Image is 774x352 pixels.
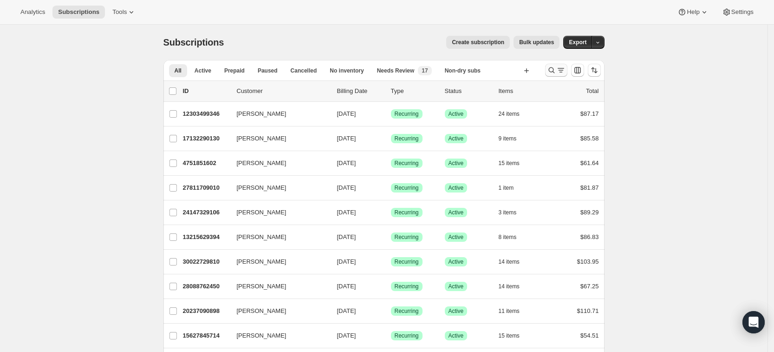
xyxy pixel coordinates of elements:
[231,304,324,319] button: [PERSON_NAME]
[672,6,714,19] button: Help
[183,181,599,194] div: 27811709010[PERSON_NAME][DATE]SuccessRecurringSuccessActive1 item$81.87
[499,206,527,219] button: 3 items
[224,67,245,74] span: Prepaid
[499,280,530,293] button: 14 items
[499,107,530,120] button: 24 items
[445,86,491,96] p: Status
[395,233,419,241] span: Recurring
[377,67,415,74] span: Needs Review
[519,64,534,77] button: Create new view
[449,184,464,192] span: Active
[183,255,599,268] div: 30022729810[PERSON_NAME][DATE]SuccessRecurringSuccessActive14 items$103.95
[499,159,520,167] span: 15 items
[580,110,599,117] span: $87.17
[237,257,286,266] span: [PERSON_NAME]
[687,8,699,16] span: Help
[337,283,356,290] span: [DATE]
[337,332,356,339] span: [DATE]
[337,233,356,240] span: [DATE]
[422,67,428,74] span: 17
[395,307,419,315] span: Recurring
[499,86,545,96] div: Items
[499,184,514,192] span: 1 item
[580,283,599,290] span: $67.25
[183,231,599,244] div: 13215629394[PERSON_NAME][DATE]SuccessRecurringSuccessActive8 items$86.83
[449,307,464,315] span: Active
[183,282,229,291] p: 28088762450
[183,159,229,168] p: 4751851602
[337,184,356,191] span: [DATE]
[337,135,356,142] span: [DATE]
[183,232,229,242] p: 13215629394
[237,109,286,119] span: [PERSON_NAME]
[20,8,45,16] span: Analytics
[183,206,599,219] div: 24147329106[PERSON_NAME][DATE]SuccessRecurringSuccessActive3 items$89.29
[577,258,599,265] span: $103.95
[563,36,592,49] button: Export
[337,110,356,117] span: [DATE]
[577,307,599,314] span: $110.71
[175,67,182,74] span: All
[499,307,520,315] span: 11 items
[183,208,229,217] p: 24147329106
[449,209,464,216] span: Active
[237,86,330,96] p: Customer
[395,283,419,290] span: Recurring
[231,131,324,146] button: [PERSON_NAME]
[183,183,229,193] p: 27811709010
[231,230,324,245] button: [PERSON_NAME]
[163,37,224,47] span: Subscriptions
[183,306,229,316] p: 20237090898
[337,258,356,265] span: [DATE]
[258,67,278,74] span: Paused
[107,6,142,19] button: Tools
[452,39,504,46] span: Create subscription
[231,180,324,195] button: [PERSON_NAME]
[395,209,419,216] span: Recurring
[449,159,464,167] span: Active
[337,86,384,96] p: Billing Date
[237,134,286,143] span: [PERSON_NAME]
[183,257,229,266] p: 30022729810
[580,184,599,191] span: $81.87
[391,86,437,96] div: Type
[499,157,530,170] button: 15 items
[183,134,229,143] p: 17132290130
[183,86,599,96] div: IDCustomerBilling DateTypeStatusItemsTotal
[395,110,419,118] span: Recurring
[449,283,464,290] span: Active
[337,209,356,216] span: [DATE]
[499,283,520,290] span: 14 items
[52,6,105,19] button: Subscriptions
[330,67,364,74] span: No inventory
[580,135,599,142] span: $85.58
[195,67,211,74] span: Active
[499,255,530,268] button: 14 items
[499,135,517,142] span: 9 items
[237,306,286,316] span: [PERSON_NAME]
[395,332,419,339] span: Recurring
[519,39,554,46] span: Bulk updates
[499,181,524,194] button: 1 item
[571,64,584,77] button: Customize table column order and visibility
[586,86,598,96] p: Total
[499,233,517,241] span: 8 items
[569,39,586,46] span: Export
[395,159,419,167] span: Recurring
[580,159,599,166] span: $61.64
[449,110,464,118] span: Active
[514,36,559,49] button: Bulk updates
[237,183,286,193] span: [PERSON_NAME]
[231,279,324,294] button: [PERSON_NAME]
[231,106,324,121] button: [PERSON_NAME]
[580,332,599,339] span: $54.51
[231,328,324,343] button: [PERSON_NAME]
[291,67,317,74] span: Cancelled
[183,331,229,340] p: 15627845714
[237,331,286,340] span: [PERSON_NAME]
[716,6,759,19] button: Settings
[231,254,324,269] button: [PERSON_NAME]
[446,36,510,49] button: Create subscription
[395,135,419,142] span: Recurring
[395,184,419,192] span: Recurring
